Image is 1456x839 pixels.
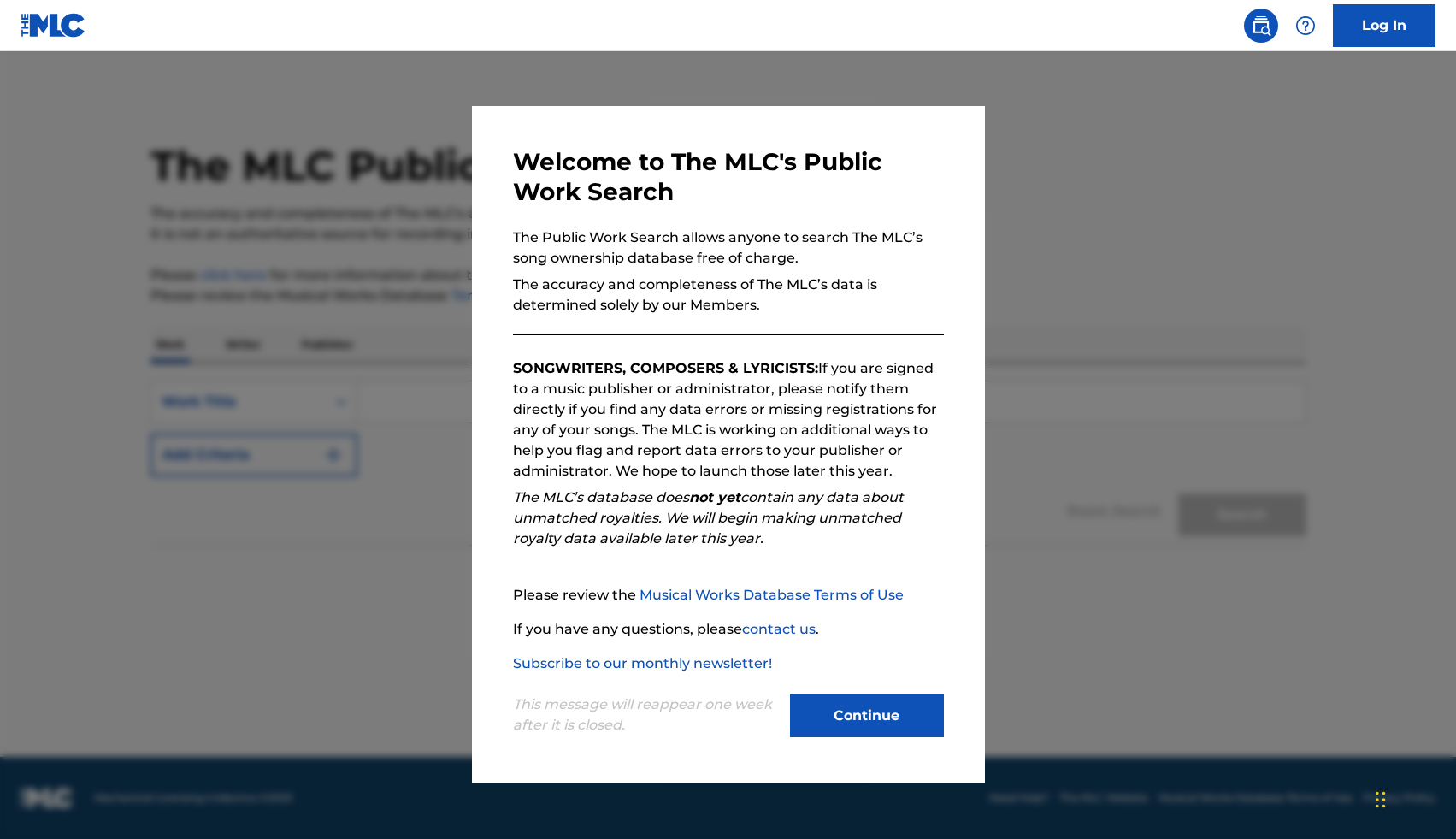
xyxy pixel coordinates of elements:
[513,227,944,269] p: The Public Work Search allows anyone to search The MLC’s song ownership database free of charge.
[513,585,944,606] p: Please review the
[1295,15,1316,36] img: help
[513,694,780,736] p: This message will reappear one week after it is closed.
[742,621,816,637] a: contact us
[513,275,944,316] p: The accuracy and completeness of The MLC’s data is determined solely by our Members.
[513,655,772,671] a: Subscribe to our monthly newsletter!
[1333,4,1435,47] a: Log In
[513,489,904,547] em: The MLC’s database does contain any data about unmatched royalties. We will begin making unmatche...
[513,619,944,640] p: If you have any questions, please .
[1288,9,1323,43] div: Help
[790,694,944,737] button: Continue
[21,13,86,38] img: MLC Logo
[1244,9,1278,43] a: Public Search
[513,358,944,482] p: If you are signed to a music publisher or administrator, please notify them directly if you find ...
[1371,757,1456,839] iframe: Chat Widget
[640,587,904,603] a: Musical Works Database Terms of Use
[1376,774,1386,825] div: Drag
[689,489,740,505] strong: not yet
[1251,15,1271,36] img: search
[513,147,944,207] h3: Welcome to The MLC's Public Work Search
[513,360,818,376] strong: SONGWRITERS, COMPOSERS & LYRICISTS:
